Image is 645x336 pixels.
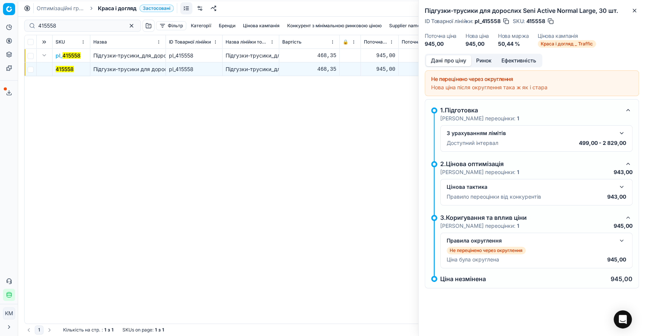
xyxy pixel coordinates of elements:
[517,169,519,175] strong: 1
[364,52,395,59] div: 945,00
[402,52,452,59] div: 945,00
[466,33,489,39] dt: Нова ціна
[475,17,501,25] span: pl_415558
[425,33,456,39] dt: Поточна ціна
[226,52,276,59] div: Підгузки-трусики_для_дорослих_Seni_Active_Normal_Large,_30_шт.
[3,307,15,319] button: КM
[538,33,596,39] dt: Цінова кампанія
[162,327,164,333] strong: 1
[517,222,519,229] strong: 1
[56,52,80,59] span: pl_
[497,55,541,66] button: Ефективність
[226,65,276,73] div: Підгузки-трусики_для_дорослих_Seni_Active_Normal_Large,_30_шт.
[440,213,620,222] div: 3.Коригування та вплив ціни
[24,325,54,334] nav: pagination
[98,5,174,12] span: Краса і доглядЗастосовані
[440,276,486,282] p: Ціна незмінена
[402,39,444,45] span: Поточна промо ціна
[282,52,336,59] div: 468,35
[364,65,395,73] div: 945,00
[426,55,471,66] button: Дані про ціну
[37,5,85,12] a: Оптимізаційні групи
[37,5,174,12] nav: breadcrumb
[93,39,107,45] span: Назва
[447,237,614,244] div: Правила округлення
[579,139,626,147] p: 499,00 - 2 829,00
[122,327,153,333] span: SKUs on page :
[284,21,385,30] button: Конкурент з мінімальною ринковою ціною
[498,40,529,48] dd: 50,44 %
[440,106,620,115] div: 1.Підготовка
[364,39,388,45] span: Поточна ціна
[526,17,545,25] span: 415558
[169,52,219,59] div: pl_415558
[93,52,267,59] span: Підгузки-трусики_для_дорослих_Seni_Active_Normal_Large,_30_шт.
[425,19,473,24] span: ID Товарної лінійки :
[111,327,113,333] strong: 1
[93,66,261,72] span: Підгузки-трусики для дорослих Seni Active Normal Large, 30 шт.
[158,327,161,333] strong: з
[450,247,523,254] p: Не перецінено через округлення
[466,40,489,48] dd: 945,00
[35,325,43,334] button: 1
[56,65,74,73] button: 415558
[56,39,65,45] span: SKU
[216,21,238,30] button: Бренди
[188,21,214,30] button: Категорії
[56,52,80,59] button: pl_415558
[45,325,54,334] button: Go to next page
[402,65,452,73] div: 945,00
[282,65,336,73] div: 468,35
[98,5,136,12] span: Краса і догляд
[240,21,283,30] button: Цінова кампанія
[471,55,497,66] button: Ринок
[156,21,186,30] button: Фільтр
[155,327,157,333] strong: 1
[447,183,614,191] div: Цінова тактика
[38,22,121,30] input: Пошук по SKU або назві
[498,33,529,39] dt: Нова маржа
[440,222,519,230] p: [PERSON_NAME] переоцінки:
[63,327,100,333] span: Кількість на стр.
[614,168,633,176] p: 943,00
[447,139,498,147] p: Доступний інтервал
[386,21,423,30] button: Supplier name
[614,222,633,230] p: 945,00
[40,51,49,60] button: Expand
[104,327,106,333] strong: 1
[447,256,499,263] p: Ціна була округлена
[607,256,626,263] p: 945,00
[611,276,633,282] p: 945,00
[169,65,219,73] div: pl_415558
[56,66,74,72] mark: 415558
[440,115,519,122] p: [PERSON_NAME] переоцінки:
[538,40,596,48] span: Краса і догляд _ Traffic
[108,327,110,333] strong: з
[282,39,302,45] span: Вартість
[440,159,620,168] div: 2.Цінова оптимізація
[63,327,113,333] div: :
[40,37,49,47] button: Expand all
[24,325,33,334] button: Go to previous page
[425,6,639,15] h2: Підгузки-трусики для дорослих Seni Active Normal Large, 30 шт.
[343,39,348,45] span: 🔒
[513,19,525,24] span: SKU :
[431,84,633,91] div: Нова ціна після округлення така ж як і стара
[425,40,456,48] dd: 945,00
[169,39,211,45] span: ID Товарної лінійки
[447,129,614,137] div: З урахуванням лімітів
[607,193,626,201] p: 943,00
[517,115,519,121] strong: 1
[447,193,541,201] p: Правило переоцінки від конкурентів
[226,39,268,45] span: Назва лінійки товарів
[62,52,80,59] mark: 415558
[431,75,633,83] div: Не перецінено через округлення
[440,168,519,176] p: [PERSON_NAME] переоцінки:
[139,5,174,12] span: Застосовані
[614,310,632,328] div: Open Intercom Messenger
